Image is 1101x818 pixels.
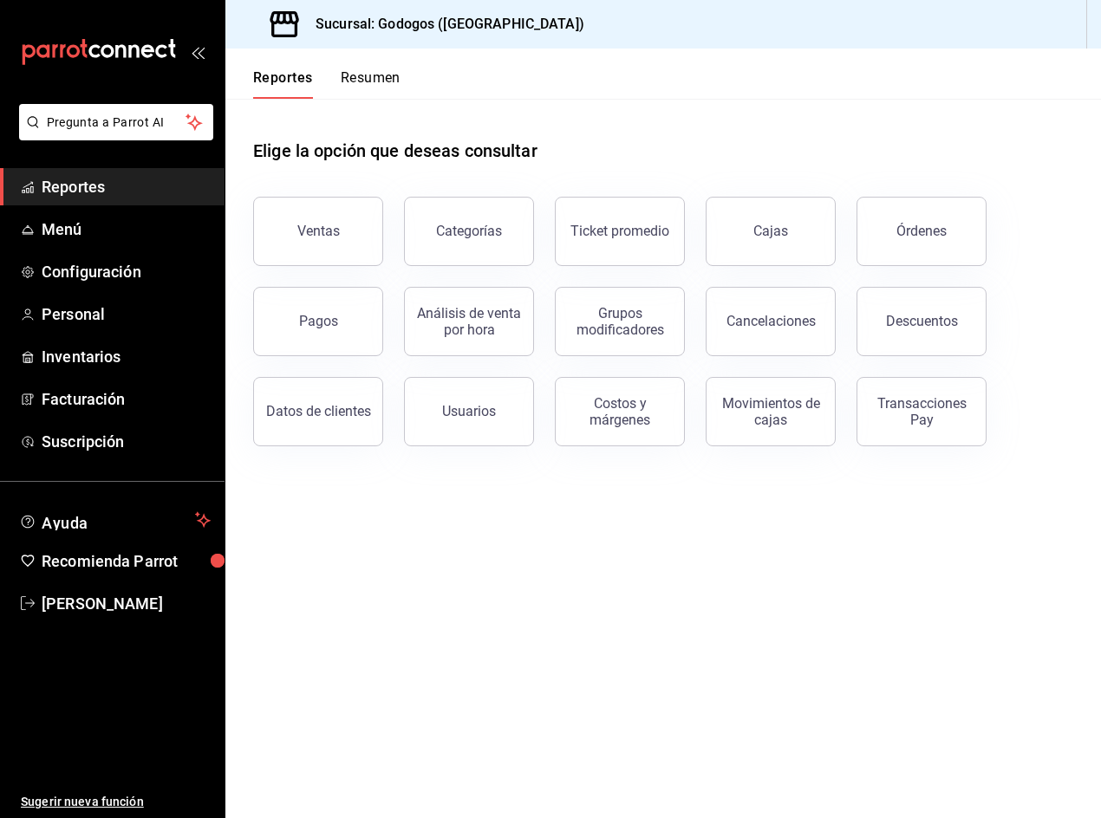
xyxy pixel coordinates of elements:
[266,403,371,419] div: Datos de clientes
[42,549,211,573] span: Recomienda Parrot
[857,377,987,446] button: Transacciones Pay
[191,45,205,59] button: open_drawer_menu
[436,223,502,239] div: Categorías
[404,287,534,356] button: Análisis de venta por hora
[706,287,836,356] button: Cancelaciones
[442,403,496,419] div: Usuarios
[404,197,534,266] button: Categorías
[42,175,211,198] span: Reportes
[19,104,213,140] button: Pregunta a Parrot AI
[404,377,534,446] button: Usuarios
[42,430,211,453] span: Suscripción
[42,510,188,530] span: Ayuda
[706,197,836,266] button: Cajas
[253,287,383,356] button: Pagos
[42,592,211,615] span: [PERSON_NAME]
[253,377,383,446] button: Datos de clientes
[42,345,211,368] span: Inventarios
[896,223,947,239] div: Órdenes
[253,197,383,266] button: Ventas
[415,305,523,338] div: Análisis de venta por hora
[253,69,313,99] button: Reportes
[566,395,674,428] div: Costos y márgenes
[857,287,987,356] button: Descuentos
[570,223,669,239] div: Ticket promedio
[42,217,211,241] span: Menú
[302,14,584,35] h3: Sucursal: Godogos ([GEOGRAPHIC_DATA])
[753,223,788,239] div: Cajas
[253,69,401,99] div: navigation tabs
[868,395,975,428] div: Transacciones Pay
[47,114,186,132] span: Pregunta a Parrot AI
[566,305,674,338] div: Grupos modificadores
[555,377,685,446] button: Costos y márgenes
[253,138,537,164] h1: Elige la opción que deseas consultar
[717,395,824,428] div: Movimientos de cajas
[726,313,816,329] div: Cancelaciones
[42,302,211,326] span: Personal
[886,313,958,329] div: Descuentos
[857,197,987,266] button: Órdenes
[555,197,685,266] button: Ticket promedio
[12,126,213,144] a: Pregunta a Parrot AI
[42,260,211,283] span: Configuración
[21,793,211,811] span: Sugerir nueva función
[555,287,685,356] button: Grupos modificadores
[341,69,401,99] button: Resumen
[706,377,836,446] button: Movimientos de cajas
[42,387,211,411] span: Facturación
[299,313,338,329] div: Pagos
[297,223,340,239] div: Ventas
